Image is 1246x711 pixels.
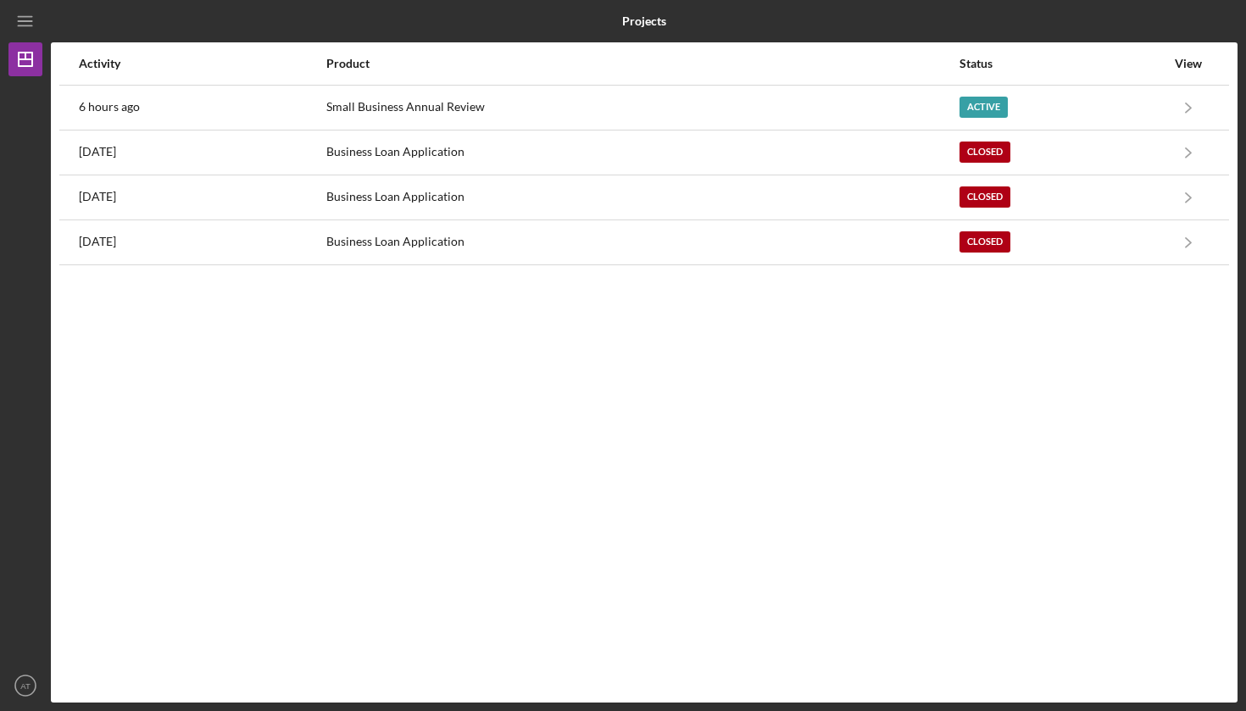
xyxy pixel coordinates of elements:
[326,86,958,129] div: Small Business Annual Review
[79,145,116,158] time: 2024-08-28 17:04
[8,669,42,703] button: AT
[960,186,1010,208] div: Closed
[326,176,958,219] div: Business Loan Application
[960,231,1010,253] div: Closed
[79,57,325,70] div: Activity
[960,57,1165,70] div: Status
[79,190,116,203] time: 2023-08-25 15:50
[326,131,958,174] div: Business Loan Application
[960,142,1010,163] div: Closed
[20,681,31,691] text: AT
[1167,57,1210,70] div: View
[79,100,140,114] time: 2025-10-01 18:40
[79,235,116,248] time: 2023-07-10 21:26
[622,14,666,28] b: Projects
[960,97,1008,118] div: Active
[326,221,958,264] div: Business Loan Application
[326,57,958,70] div: Product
